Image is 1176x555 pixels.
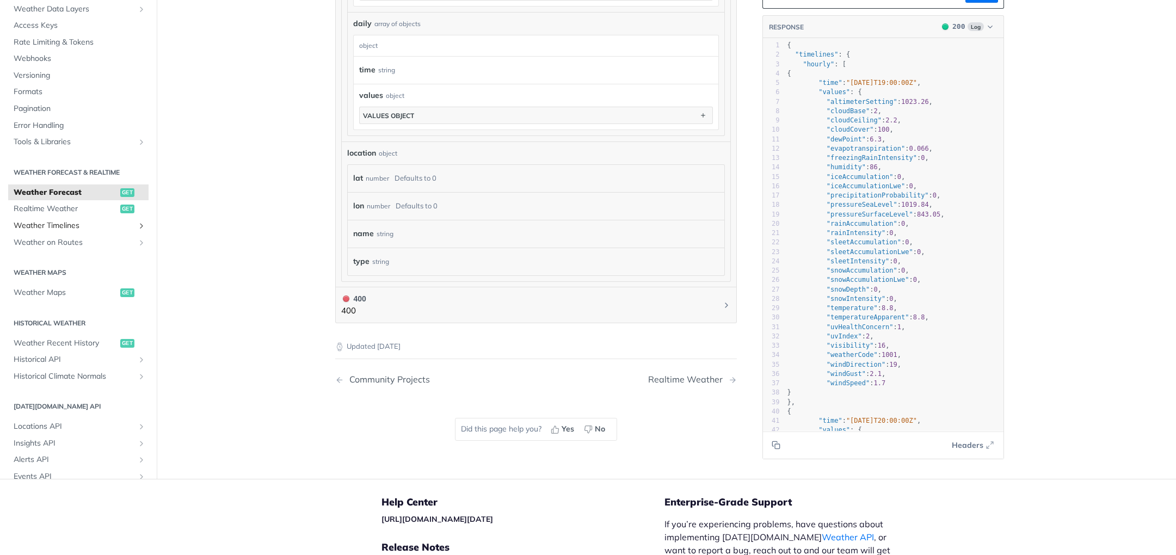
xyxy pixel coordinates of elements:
[913,276,917,283] span: 0
[14,337,118,348] span: Weather Recent History
[14,354,134,365] span: Historical API
[120,188,134,196] span: get
[827,257,890,264] span: "sleetIntensity"
[913,313,925,321] span: 8.8
[595,423,605,435] span: No
[937,21,998,32] button: 200200Log
[8,402,149,411] h2: [DATE][DOMAIN_NAME] API
[827,201,897,208] span: "pressureSeaLevel"
[547,421,580,437] button: Yes
[901,267,905,274] span: 0
[905,238,909,246] span: 0
[787,172,906,180] span: : ,
[14,471,134,482] span: Events API
[827,135,866,143] span: "dewPoint"
[8,84,149,100] a: Formats
[366,170,389,186] div: number
[894,257,897,264] span: 0
[827,332,862,340] span: "uvIndex"
[763,294,780,303] div: 28
[921,154,925,162] span: 0
[347,147,376,159] span: location
[917,248,921,255] span: 0
[8,318,149,328] h2: Historical Weather
[8,167,149,177] h2: Weather Forecast & realtime
[787,285,882,293] span: : ,
[14,3,134,14] span: Weather Data Layers
[818,79,842,87] span: "time"
[343,295,349,302] span: 400
[942,23,949,30] span: 200
[827,172,894,180] span: "iceAccumulation"
[827,304,878,312] span: "temperature"
[379,149,397,158] div: object
[137,455,146,464] button: Show subpages for Alerts API
[353,254,370,269] label: type
[381,496,664,509] h5: Help Center
[8,234,149,250] a: Weather on RoutesShow subpages for Weather on Routes
[763,78,780,88] div: 5
[353,226,374,242] label: name
[827,154,917,162] span: "freezingRainIntensity"
[763,322,780,331] div: 31
[8,201,149,217] a: Realtime Weatherget
[787,79,921,87] span: : ,
[827,369,866,377] span: "windGust"
[8,435,149,451] a: Insights APIShow subpages for Insights API
[14,203,118,214] span: Realtime Weather
[909,182,913,189] span: 0
[378,62,395,78] div: string
[14,20,146,31] span: Access Keys
[763,191,780,200] div: 17
[787,107,882,114] span: : ,
[763,406,780,416] div: 40
[8,117,149,133] a: Error Handling
[386,91,404,101] div: object
[367,198,390,214] div: number
[14,70,146,81] span: Versioning
[763,331,780,341] div: 32
[787,360,902,368] span: : ,
[8,134,149,150] a: Tools & LibrariesShow subpages for Tools & Libraries
[787,426,862,434] span: : {
[787,351,902,359] span: : ,
[648,374,728,385] div: Realtime Weather
[827,107,870,114] span: "cloudBase"
[14,237,134,248] span: Weather on Routes
[137,221,146,230] button: Show subpages for Weather Timelines
[946,437,998,453] button: Headers
[787,267,909,274] span: : ,
[787,51,851,58] span: : {
[763,172,780,181] div: 15
[14,220,134,231] span: Weather Timelines
[827,267,897,274] span: "snowAccumulation"
[787,332,874,340] span: : ,
[8,67,149,83] a: Versioning
[353,198,364,214] label: lon
[580,421,611,437] button: No
[827,360,885,368] span: "windDirection"
[8,101,149,117] a: Pagination
[787,192,941,199] span: : ,
[137,238,146,246] button: Show subpages for Weather on Routes
[818,417,842,424] span: "time"
[787,41,791,49] span: {
[763,416,780,425] div: 41
[341,293,731,317] button: 400 400400
[846,79,917,87] span: "[DATE]T19:00:00Z"
[8,368,149,384] a: Historical Climate NormalsShow subpages for Historical Climate Normals
[901,97,929,105] span: 1023.26
[137,355,146,364] button: Show subpages for Historical API
[827,276,909,283] span: "snowAccumulationLwe"
[787,276,921,283] span: : ,
[120,205,134,213] span: get
[763,313,780,322] div: 30
[763,369,780,378] div: 36
[8,285,149,301] a: Weather Mapsget
[901,219,905,227] span: 0
[787,323,906,330] span: : ,
[335,374,507,385] a: Previous Page: Community Projects
[787,304,897,312] span: : ,
[822,532,874,542] a: Weather API
[344,374,430,385] div: Community Projects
